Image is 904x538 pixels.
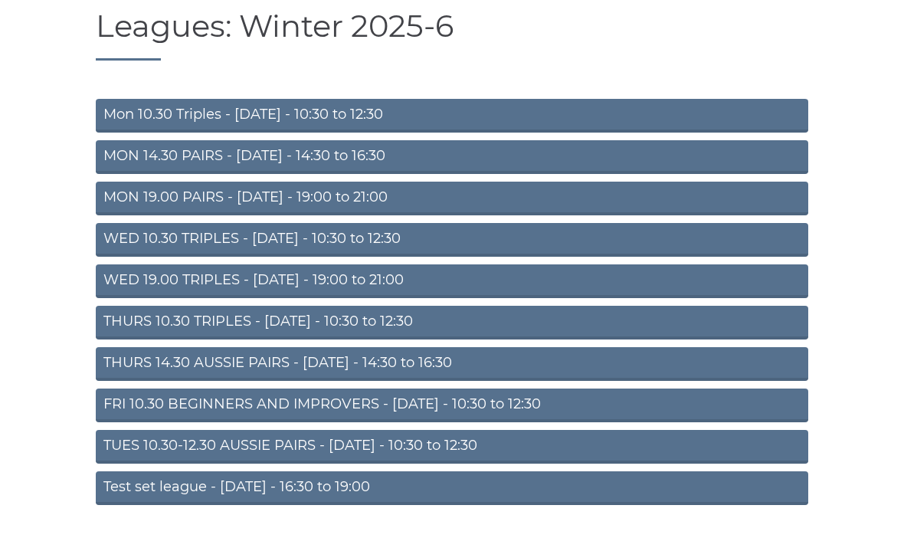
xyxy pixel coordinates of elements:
a: WED 10.30 TRIPLES - [DATE] - 10:30 to 12:30 [96,223,808,257]
a: MON 19.00 PAIRS - [DATE] - 19:00 to 21:00 [96,182,808,215]
a: WED 19.00 TRIPLES - [DATE] - 19:00 to 21:00 [96,264,808,298]
a: Test set league - [DATE] - 16:30 to 19:00 [96,471,808,505]
a: THURS 10.30 TRIPLES - [DATE] - 10:30 to 12:30 [96,306,808,340]
a: THURS 14.30 AUSSIE PAIRS - [DATE] - 14:30 to 16:30 [96,347,808,381]
a: Mon 10.30 Triples - [DATE] - 10:30 to 12:30 [96,99,808,133]
a: MON 14.30 PAIRS - [DATE] - 14:30 to 16:30 [96,140,808,174]
a: TUES 10.30-12.30 AUSSIE PAIRS - [DATE] - 10:30 to 12:30 [96,430,808,464]
a: FRI 10.30 BEGINNERS AND IMPROVERS - [DATE] - 10:30 to 12:30 [96,389,808,422]
h1: Leagues: Winter 2025-6 [96,9,808,61]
